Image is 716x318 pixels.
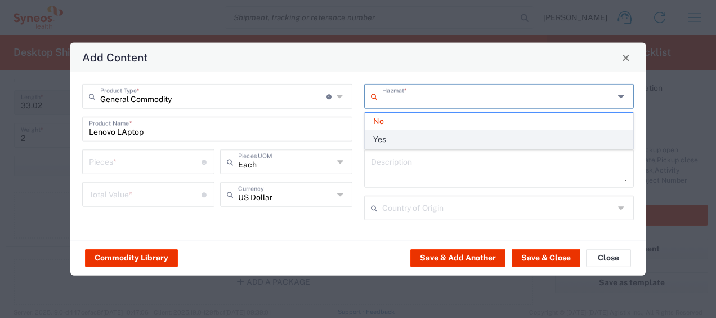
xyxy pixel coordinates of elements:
button: Save & Add Another [410,249,505,267]
button: Save & Close [512,249,580,267]
button: Close [586,249,631,267]
h4: Add Content [82,49,148,65]
span: No [365,113,633,130]
button: Close [618,50,634,65]
span: Yes [365,131,633,148]
button: Commodity Library [85,249,178,267]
